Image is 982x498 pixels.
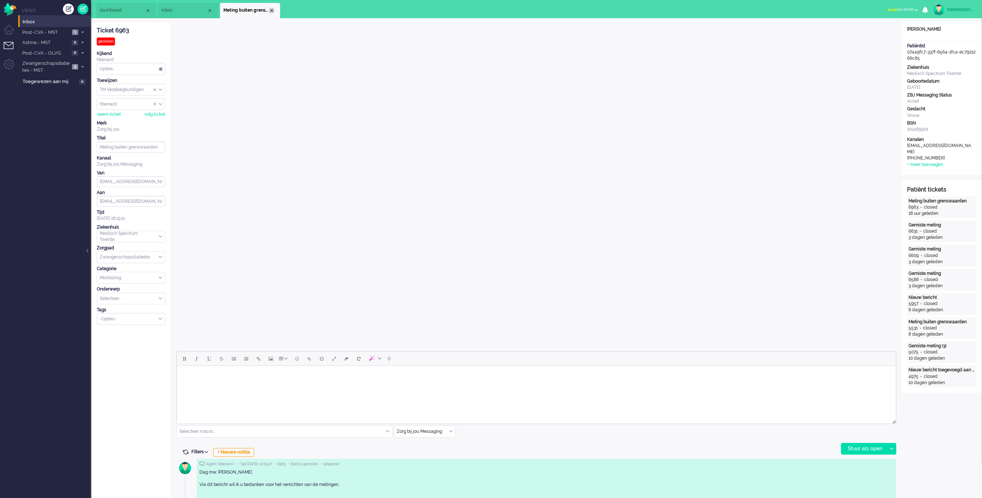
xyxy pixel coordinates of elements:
[303,352,315,365] button: Add attachment
[240,352,253,365] button: Numbered list
[907,137,977,143] div: Kanalen
[909,277,919,283] div: 6588
[4,5,16,10] a: Omnidesk
[21,17,91,25] a: Inbox
[199,469,894,488] p: Dag mw. [PERSON_NAME], Via dit bericht wil ik u bedanken voor het verrichten van de metingen.
[97,266,165,272] div: Categorie
[353,352,365,365] button: Reset content
[340,352,353,365] button: Clear formatting
[97,170,165,176] div: Van
[902,26,982,32] div: [PERSON_NAME]
[72,40,78,46] span: 0
[907,84,977,91] div: [DATE]
[909,380,975,386] div: 10 dagen geleden
[907,120,977,126] div: BSN
[97,37,115,46] div: gesloten
[842,443,887,454] div: Stuur als open
[223,7,269,13] span: Meting buiten grenswaarden
[909,301,919,307] div: 5957
[77,4,88,15] a: Quick Ticket
[907,186,977,194] div: Patiënt tickets
[907,64,977,71] div: Ziekenhuis
[97,286,165,292] div: Onderwerp
[907,43,977,49] div: PatiëntId
[907,71,977,77] div: Medisch Spectrum Twente
[253,352,265,365] button: Insert/edit link
[902,43,982,62] div: 07a49fc7-337f-6564-1fca-ec7921266c85
[919,301,924,307] div: -
[907,155,973,161] div: [PHONE_NUMBER]
[97,57,165,63] div: hbenard
[907,126,977,133] div: 204189901
[909,325,918,331] div: 5531
[918,228,923,234] div: -
[909,349,919,355] div: 5075
[79,79,86,84] span: 0
[388,356,391,361] span: 0
[909,307,975,313] div: 6 dagen geleden
[178,352,191,365] button: Bold
[883,4,923,15] button: awayfor 00:00
[97,155,165,161] div: Kanaal
[21,29,70,36] span: Post-CVA - MST
[883,2,923,18] li: awayfor 00:00
[144,111,165,118] div: volg ticket
[909,295,975,301] div: Nieuw bericht
[925,277,938,283] div: closed
[909,367,975,373] div: Nieuw bericht toegevoegd aan gesprek
[269,8,275,13] div: Close tab
[909,222,975,228] div: Gemiste meting
[321,462,339,467] span: • uitgaand
[215,352,228,365] button: Strikethrough
[947,6,975,13] div: tvanderzanden
[238,462,272,467] span: • Tijd [DATE] 12:05:27
[888,7,898,12] span: away
[191,352,203,365] button: Italic
[23,19,91,25] span: Inbox
[907,162,943,168] div: + meer toevoegen
[63,4,74,15] div: Creëer ticket
[924,349,938,355] div: closed
[265,352,277,365] button: Insert/edit image
[919,253,925,259] div: -
[909,319,975,325] div: Meting buiten grenswaarden
[97,111,121,118] div: neem ticket
[158,3,218,18] li: View
[907,143,973,155] div: [EMAIL_ADDRESS][DOMAIN_NAME]
[934,4,945,15] img: avatar
[328,352,340,365] button: Fullscreen
[909,253,919,259] div: 6609
[97,84,165,96] div: Assign Group
[909,270,975,277] div: Gemiste meting
[21,77,91,85] a: Toegewezen aan mij 0
[291,352,303,365] button: Emoticons
[909,198,975,204] div: Meting buiten grenswaarden
[96,3,156,18] li: Dashboard
[919,373,924,380] div: -
[162,7,207,13] span: Inbox
[97,209,165,222] div: [DATE] 18:19:11
[909,331,975,337] div: 8 dagen geleden
[909,283,975,289] div: 3 dagen geleden
[932,4,975,15] a: tvanderzanden
[21,39,69,46] span: Astma - MST
[191,449,211,454] span: Filters
[100,7,145,13] span: dashboard
[907,78,977,84] div: Geboortedatum
[909,204,919,210] div: 6963
[220,3,280,18] li: 6963
[924,373,938,380] div: closed
[72,50,78,56] span: 0
[315,352,328,365] button: Delay message
[385,352,394,365] button: 0
[97,78,165,84] div: Toewijzen
[923,228,937,234] div: closed
[918,325,923,331] div: -
[890,417,896,424] div: Resize
[909,210,975,217] div: 18 uur geleden
[72,29,78,35] span: 1
[909,373,919,380] div: 4975
[97,313,165,325] div: Select Tags
[145,8,151,13] div: Close tab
